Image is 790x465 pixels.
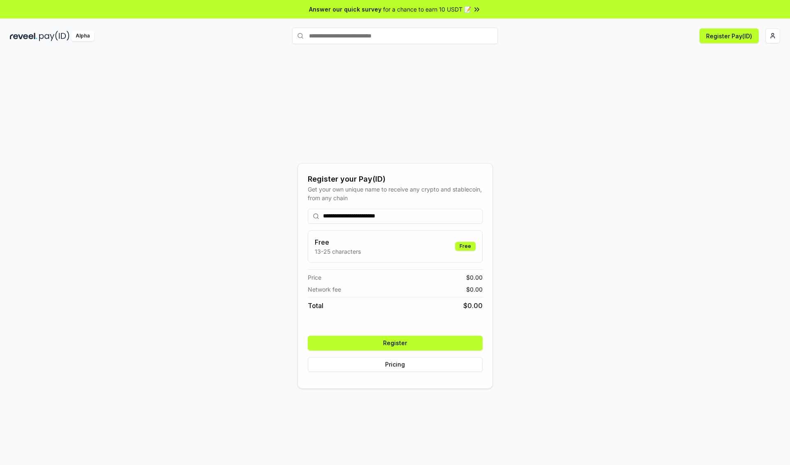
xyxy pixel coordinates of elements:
[308,285,341,294] span: Network fee
[308,357,483,372] button: Pricing
[308,273,321,282] span: Price
[308,185,483,202] div: Get your own unique name to receive any crypto and stablecoin, from any chain
[71,31,94,41] div: Alpha
[466,285,483,294] span: $ 0.00
[308,173,483,185] div: Register your Pay(ID)
[308,301,323,311] span: Total
[39,31,70,41] img: pay_id
[466,273,483,282] span: $ 0.00
[10,31,37,41] img: reveel_dark
[463,301,483,311] span: $ 0.00
[309,5,381,14] span: Answer our quick survey
[383,5,471,14] span: for a chance to earn 10 USDT 📝
[699,28,759,43] button: Register Pay(ID)
[315,247,361,256] p: 13-25 characters
[308,336,483,351] button: Register
[315,237,361,247] h3: Free
[455,242,476,251] div: Free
